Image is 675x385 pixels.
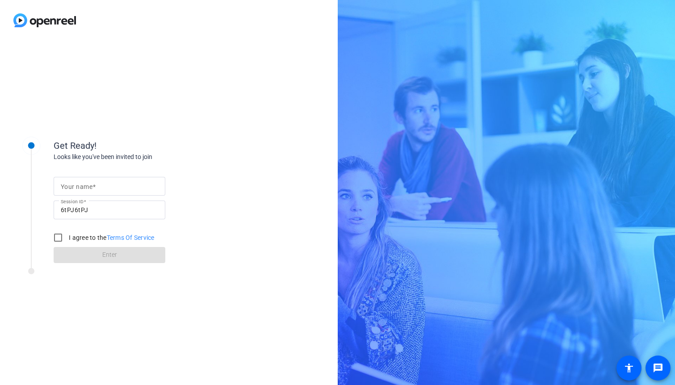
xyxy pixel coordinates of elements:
[54,152,232,162] div: Looks like you've been invited to join
[54,139,232,152] div: Get Ready!
[61,183,92,190] mat-label: Your name
[653,363,663,373] mat-icon: message
[107,234,155,241] a: Terms Of Service
[624,363,634,373] mat-icon: accessibility
[61,199,84,204] mat-label: Session ID
[67,233,155,242] label: I agree to the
